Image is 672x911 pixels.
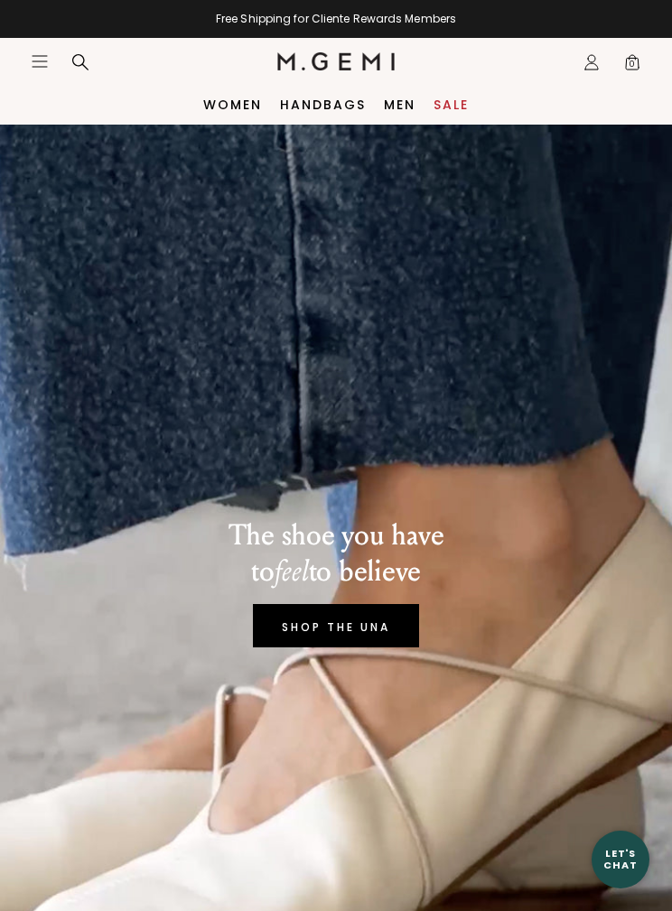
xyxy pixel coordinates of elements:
p: The shoe you have [229,517,444,553]
div: Let's Chat [592,848,649,870]
button: Open site menu [31,52,49,70]
a: SHOP THE UNA [253,604,419,647]
img: M.Gemi [277,52,396,70]
span: 0 [623,57,641,75]
a: Men [384,98,415,112]
em: feel [275,554,309,589]
p: to to believe [229,553,444,590]
a: Handbags [280,98,366,112]
a: Sale [434,98,469,112]
a: Women [203,98,262,112]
